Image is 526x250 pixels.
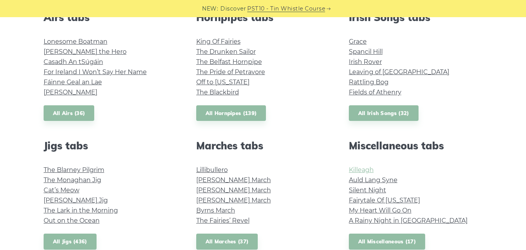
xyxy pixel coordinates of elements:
a: All Airs (36) [44,105,95,121]
a: The Monaghan Jig [44,176,101,184]
span: Discover [220,4,246,13]
a: Fields of Athenry [349,89,401,96]
a: All Miscellaneous (17) [349,234,426,250]
span: NEW: [202,4,218,13]
a: [PERSON_NAME] March [196,197,271,204]
a: The Drunken Sailor [196,48,256,55]
a: Silent Night [349,186,386,194]
a: Out on the Ocean [44,217,100,224]
a: [PERSON_NAME] March [196,186,271,194]
a: Cat’s Meow [44,186,79,194]
h2: Jigs tabs [44,140,178,152]
a: Spancil Hill [349,48,383,55]
a: Lillibullero [196,166,228,174]
a: Leaving of [GEOGRAPHIC_DATA] [349,68,449,76]
a: Lonesome Boatman [44,38,107,45]
h2: Irish Songs tabs [349,11,483,23]
a: My Heart Will Go On [349,207,412,214]
a: The Belfast Hornpipe [196,58,262,66]
h2: Hornpipes tabs [196,11,330,23]
a: [PERSON_NAME] Jig [44,197,108,204]
a: King Of Fairies [196,38,241,45]
a: Auld Lang Syne [349,176,398,184]
a: Casadh An tSúgáin [44,58,103,66]
a: Killeagh [349,166,374,174]
a: The Lark in the Morning [44,207,118,214]
a: Fáinne Geal an Lae [44,78,102,86]
a: The Blarney Pilgrim [44,166,104,174]
h2: Airs tabs [44,11,178,23]
a: The Fairies’ Revel [196,217,250,224]
h2: Miscellaneous tabs [349,140,483,152]
a: All Marches (37) [196,234,258,250]
a: [PERSON_NAME] [44,89,97,96]
a: Rattling Bog [349,78,389,86]
a: A Rainy Night in [GEOGRAPHIC_DATA] [349,217,468,224]
a: [PERSON_NAME] March [196,176,271,184]
a: Off to [US_STATE] [196,78,250,86]
a: All Hornpipes (139) [196,105,266,121]
a: All Irish Songs (32) [349,105,419,121]
a: For Ireland I Won’t Say Her Name [44,68,147,76]
a: Fairytale Of [US_STATE] [349,197,420,204]
a: Byrns March [196,207,235,214]
h2: Marches tabs [196,140,330,152]
a: PST10 - Tin Whistle Course [247,4,325,13]
a: The Pride of Petravore [196,68,265,76]
a: Grace [349,38,367,45]
a: [PERSON_NAME] the Hero [44,48,127,55]
a: All Jigs (436) [44,234,97,250]
a: Irish Rover [349,58,382,66]
a: The Blackbird [196,89,239,96]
